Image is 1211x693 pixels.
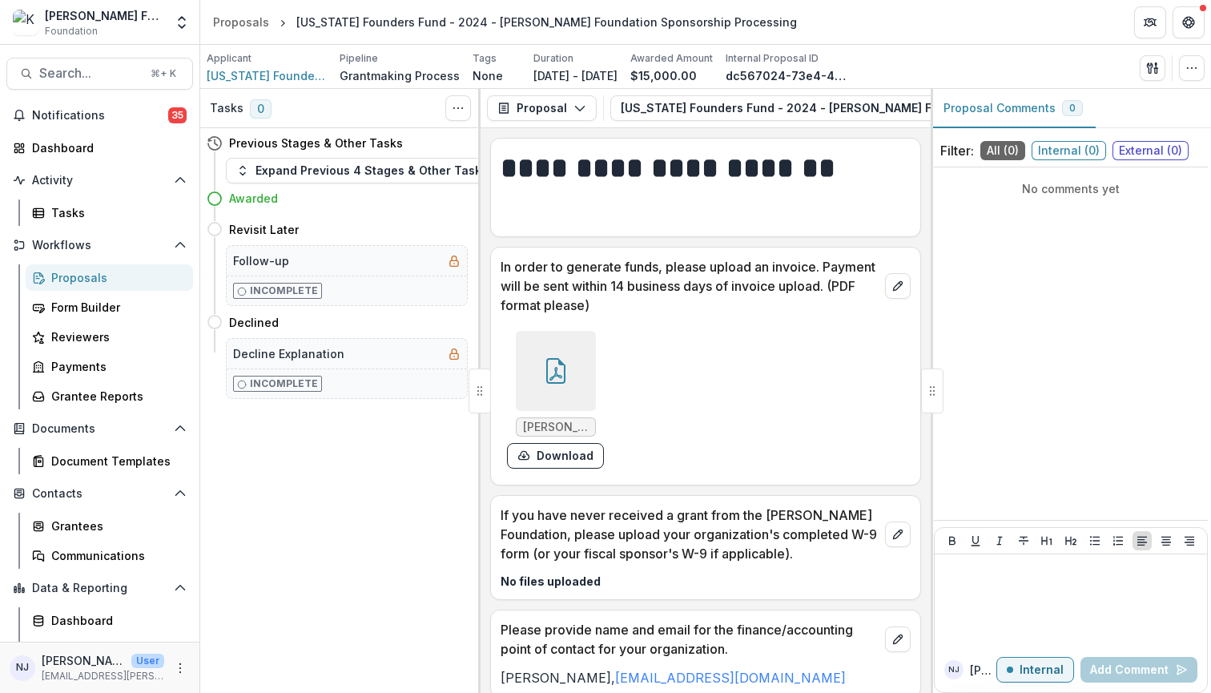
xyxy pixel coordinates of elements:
div: Reviewers [51,328,180,345]
span: [US_STATE] Founders Fund [207,67,327,84]
div: Communications [51,547,180,564]
a: Grantee Reports [26,383,193,409]
p: dc567024-73e4-4487-8fd2-c7f164261aeb [726,67,846,84]
button: Bold [943,531,962,550]
p: Duration [533,51,573,66]
p: Applicant [207,51,251,66]
span: All ( 0 ) [980,141,1025,160]
span: Internal ( 0 ) [1032,141,1106,160]
button: Notifications35 [6,103,193,128]
div: Proposals [213,14,269,30]
a: Dashboard [26,607,193,634]
a: Dashboard [6,135,193,161]
span: Documents [32,422,167,436]
button: Open entity switcher [171,6,193,38]
span: Search... [39,66,141,81]
button: [US_STATE] Founders Fund - 2024 - [PERSON_NAME] Foundation Sponsorship Processing [610,95,1181,121]
div: Proposals [51,269,180,286]
h3: Tasks [210,102,243,115]
p: If you have never received a grant from the [PERSON_NAME] Foundation, please upload your organiza... [501,506,879,563]
p: $15,000.00 [630,67,697,84]
div: [PERSON_NAME] Foundation [45,7,164,24]
p: In order to generate funds, please upload an invoice. Payment will be sent within 14 business day... [501,257,879,315]
button: Align Center [1157,531,1176,550]
p: [PERSON_NAME], [501,668,911,687]
p: No comments yet [940,180,1201,197]
span: Activity [32,174,167,187]
button: Proposal Comments [931,89,1096,128]
span: Foundation [45,24,98,38]
button: Ordered List [1108,531,1128,550]
button: Bullet List [1085,531,1104,550]
p: Tags [473,51,497,66]
span: Notifications [32,109,168,123]
button: Heading 2 [1061,531,1080,550]
p: None [473,67,503,84]
span: Contacts [32,487,167,501]
a: [EMAIL_ADDRESS][DOMAIN_NAME] [615,670,846,686]
a: Document Templates [26,448,193,474]
span: Data & Reporting [32,582,167,595]
p: Internal Proposal ID [726,51,819,66]
button: Internal [996,657,1074,683]
a: Proposals [207,10,276,34]
button: edit [885,273,911,299]
p: Please provide name and email for the finance/accounting point of contact for your organization. [501,620,879,659]
div: Nathan Jones [948,666,960,674]
button: Open Documents [6,416,193,441]
button: Get Help [1173,6,1205,38]
button: Strike [1014,531,1033,550]
h4: Declined [229,314,279,331]
span: [PERSON_NAME] Center - Invoice 1085.pdf [523,421,589,434]
a: Reviewers [26,324,193,350]
p: Awarded Amount [630,51,713,66]
div: [PERSON_NAME] Center - Invoice 1085.pdfdownload-form-response [507,331,604,469]
a: Form Builder [26,294,193,320]
button: Underline [966,531,985,550]
span: Workflows [32,239,167,252]
button: Open Activity [6,167,193,193]
p: Internal [1020,663,1064,677]
p: Grantmaking Process [340,67,460,84]
div: [US_STATE] Founders Fund - 2024 - [PERSON_NAME] Foundation Sponsorship Processing [296,14,797,30]
a: Grantees [26,513,193,539]
button: edit [885,627,911,652]
p: [PERSON_NAME] [970,662,996,679]
p: Incomplete [250,377,318,391]
div: Document Templates [51,453,180,469]
button: Open Data & Reporting [6,575,193,601]
p: [PERSON_NAME] [42,652,125,669]
div: Nathan Jones [16,663,29,673]
a: Data Report [26,637,193,663]
div: ⌘ + K [147,65,179,83]
button: Open Workflows [6,232,193,258]
button: Partners [1134,6,1166,38]
button: Search... [6,58,193,90]
button: Expand Previous 4 Stages & Other Tasks [226,158,498,183]
button: Heading 1 [1037,531,1056,550]
p: [DATE] - [DATE] [533,67,618,84]
div: Form Builder [51,299,180,316]
a: Proposals [26,264,193,291]
h4: Awarded [229,190,278,207]
p: Incomplete [250,284,318,298]
button: Toggle View Cancelled Tasks [445,95,471,121]
button: Open Contacts [6,481,193,506]
div: Tasks [51,204,180,221]
div: Dashboard [32,139,180,156]
button: download-form-response [507,443,604,469]
button: Italicize [990,531,1009,550]
div: Dashboard [51,612,180,629]
h5: Decline Explanation [233,345,344,362]
h5: Follow-up [233,252,289,269]
p: No files uploaded [501,573,911,590]
button: edit [885,522,911,547]
button: More [171,659,190,678]
button: Align Right [1180,531,1199,550]
a: Tasks [26,199,193,226]
button: Proposal [487,95,597,121]
button: Align Left [1133,531,1152,550]
p: User [131,654,164,668]
p: Pipeline [340,51,378,66]
div: Grantees [51,518,180,534]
